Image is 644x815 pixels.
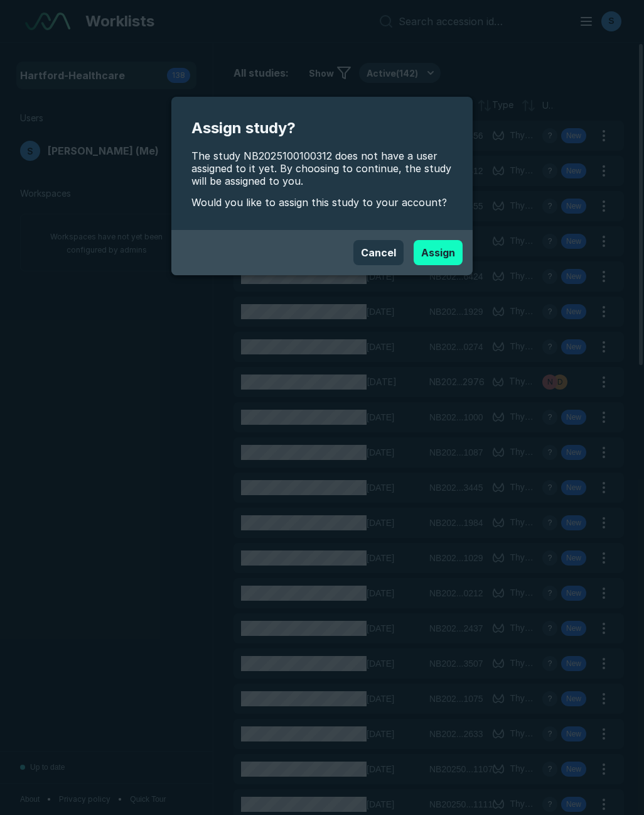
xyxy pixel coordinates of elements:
span: Would you like to assign this study to your account? [191,195,453,210]
div: modal [171,97,473,275]
span: Assign study? [191,117,453,139]
button: Cancel [353,240,404,265]
span: The study NB2025100100312 does not have a user assigned to it yet. By choosing to continue, the s... [191,150,453,187]
button: Assign [414,240,463,265]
